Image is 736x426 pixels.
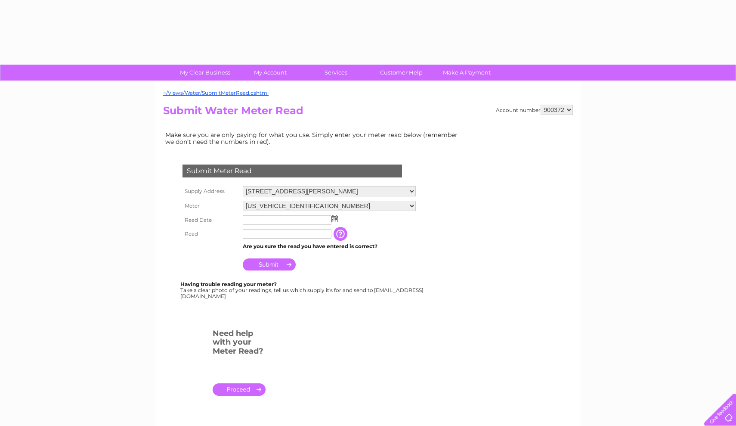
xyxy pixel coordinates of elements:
[496,105,573,115] div: Account number
[163,129,464,147] td: Make sure you are only paying for what you use. Simply enter your meter read below (remember we d...
[163,90,269,96] a: ~/Views/Water/SubmitMeterRead.cshtml
[241,241,418,252] td: Are you sure the read you have entered is correct?
[180,227,241,241] th: Read
[213,327,266,360] h3: Need help with your Meter Read?
[180,281,277,287] b: Having trouble reading your meter?
[243,258,296,271] input: Submit
[235,65,306,81] a: My Account
[213,383,266,396] a: .
[182,165,402,177] div: Submit Meter Read
[180,213,241,227] th: Read Date
[431,65,502,81] a: Make A Payment
[331,215,338,222] img: ...
[334,227,349,241] input: Information
[300,65,371,81] a: Services
[180,184,241,199] th: Supply Address
[170,65,241,81] a: My Clear Business
[163,105,573,121] h2: Submit Water Meter Read
[366,65,437,81] a: Customer Help
[180,199,241,213] th: Meter
[180,281,425,299] div: Take a clear photo of your readings, tell us which supply it's for and send to [EMAIL_ADDRESS][DO...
